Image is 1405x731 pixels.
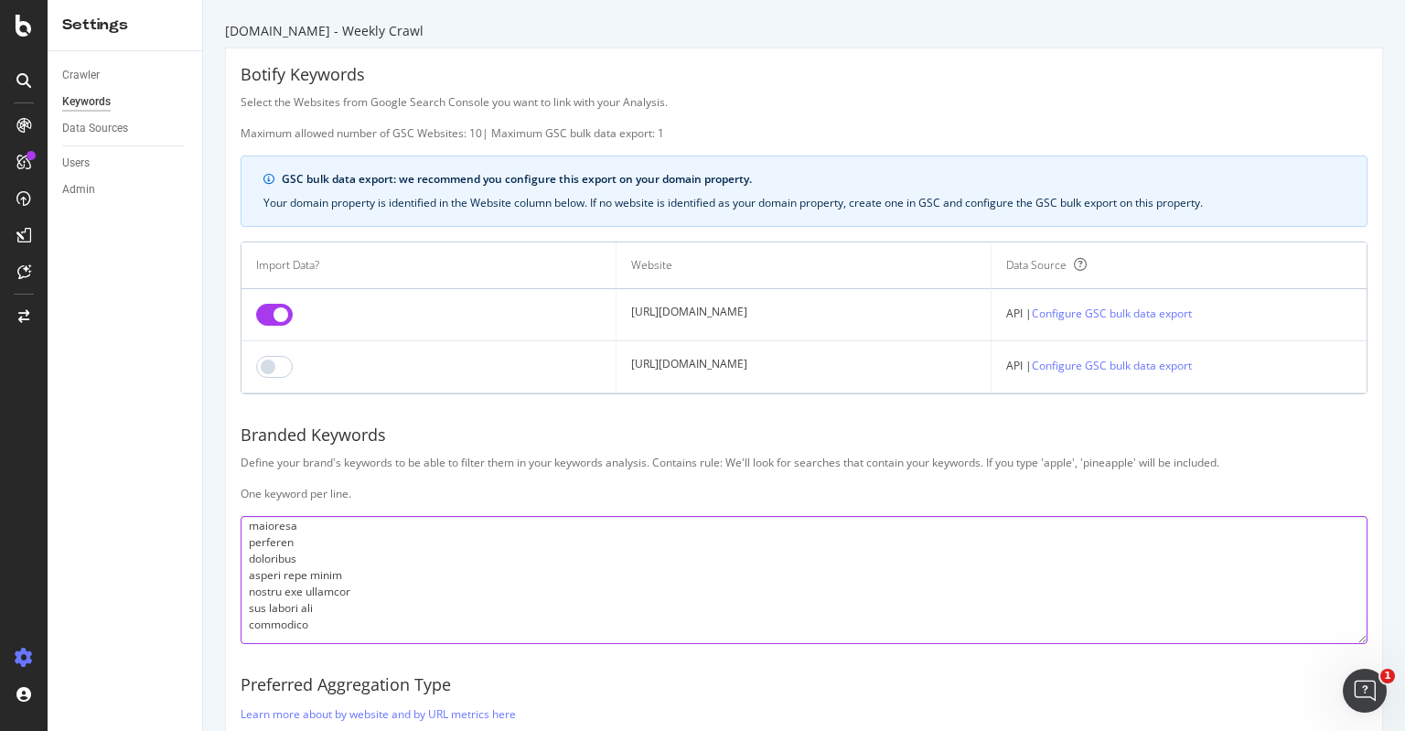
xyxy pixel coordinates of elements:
[62,92,189,112] a: Keywords
[62,180,95,199] div: Admin
[617,341,992,393] td: [URL][DOMAIN_NAME]
[241,673,1367,697] div: Preferred Aggregation Type
[617,242,992,289] th: Website
[62,154,189,173] a: Users
[263,195,1345,211] div: Your domain property is identified in the Website column below. If no website is identified as yo...
[1032,356,1192,375] a: Configure GSC bulk data export
[1032,304,1192,323] a: Configure GSC bulk data export
[1380,669,1395,683] span: 1
[617,289,992,341] td: [URL][DOMAIN_NAME]
[241,516,1367,644] textarea: loremi dol sitametco.adi.el sed.doeiusmod.tem.in utlabor etd.magnaaliq.eni.ad minimv qui.nostrude...
[1006,257,1067,274] div: Data Source
[62,66,100,85] div: Crawler
[241,63,1367,87] div: Botify Keywords
[241,424,1367,447] div: Branded Keywords
[241,156,1367,227] div: info banner
[62,119,128,138] div: Data Sources
[62,92,111,112] div: Keywords
[1006,304,1352,323] div: API |
[1343,669,1387,713] iframe: Intercom live chat
[62,15,188,36] div: Settings
[241,704,516,724] a: Learn more about by website and by URL metrics here
[62,180,189,199] a: Admin
[282,171,1345,188] div: GSC bulk data export: we recommend you configure this export on your domain property.
[62,66,189,85] a: Crawler
[241,242,617,289] th: Import Data?
[62,119,189,138] a: Data Sources
[225,22,1383,40] div: [DOMAIN_NAME] - Weekly Crawl
[1006,356,1352,375] div: API |
[62,154,90,173] div: Users
[241,455,1367,501] div: Define your brand's keywords to be able to filter them in your keywords analysis. Contains rule: ...
[241,94,1367,141] div: Select the Websites from Google Search Console you want to link with your Analysis. Maximum allow...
